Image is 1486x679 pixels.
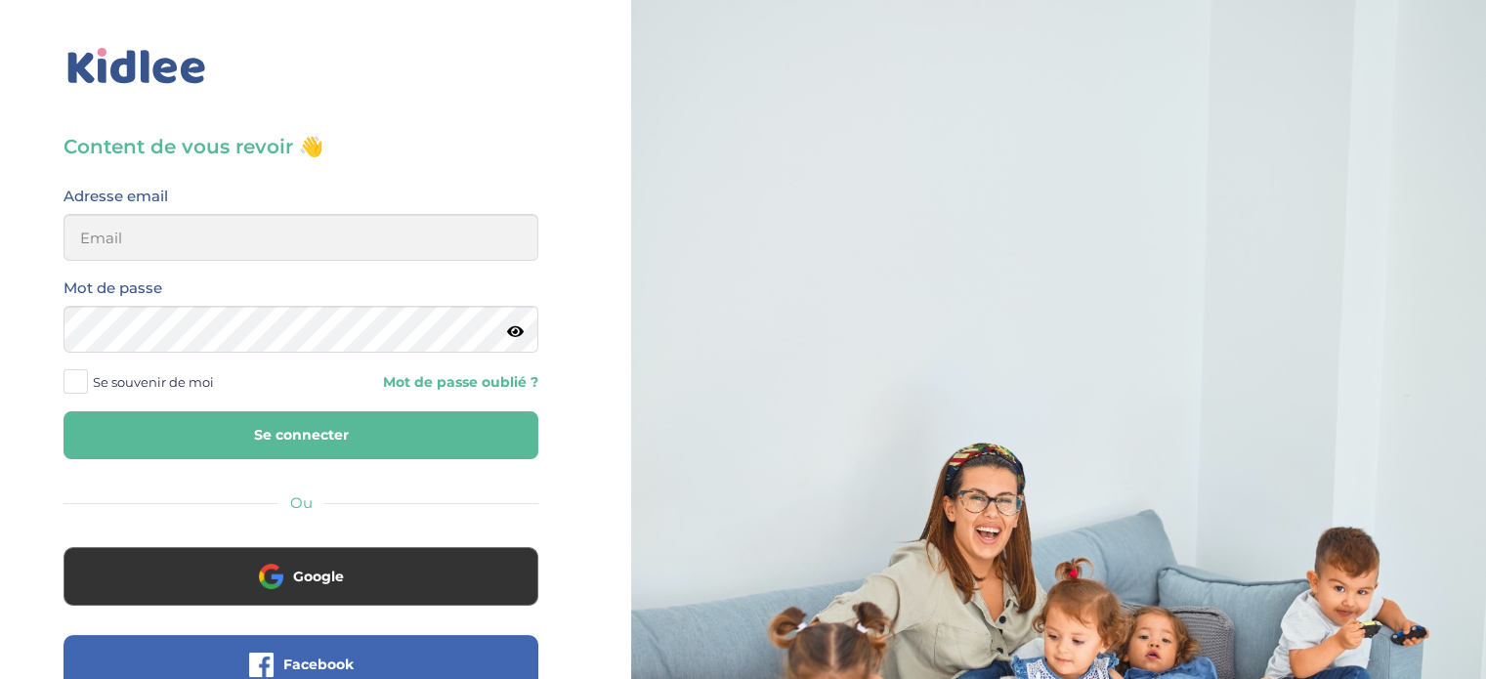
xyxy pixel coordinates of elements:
a: Mot de passe oublié ? [316,373,538,392]
span: Facebook [283,655,354,674]
button: Se connecter [64,411,538,459]
label: Mot de passe [64,276,162,301]
label: Adresse email [64,184,168,209]
img: facebook.png [249,653,274,677]
img: google.png [259,564,283,588]
a: Google [64,580,538,599]
span: Se souvenir de moi [93,369,214,395]
span: Ou [290,493,313,512]
button: Google [64,547,538,606]
img: logo_kidlee_bleu [64,44,210,89]
input: Email [64,214,538,261]
h3: Content de vous revoir 👋 [64,133,538,160]
span: Google [293,567,344,586]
